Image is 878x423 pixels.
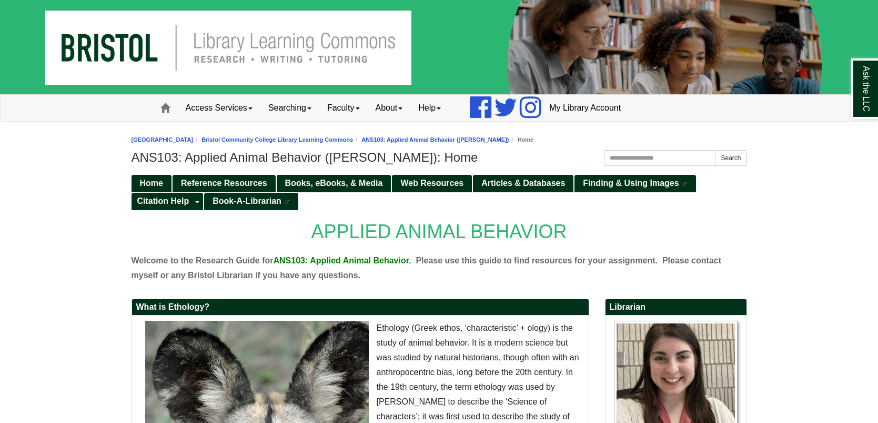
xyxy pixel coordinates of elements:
a: Citation Help [132,193,193,210]
button: Search [715,150,746,166]
span: Book-A-Librarian [213,196,281,205]
span: Finding & Using Images [583,179,679,188]
span: Home [140,179,163,188]
a: Faculty [319,95,368,121]
div: Guide Pages [132,174,747,210]
a: Bristol Community College Library Learning Commons [201,136,353,143]
a: Help [410,95,449,121]
a: [GEOGRAPHIC_DATA] [132,136,194,143]
a: About [368,95,411,121]
nav: breadcrumb [132,135,747,145]
a: Web Resources [392,175,472,192]
a: ANS103: Applied Animal Behavior ([PERSON_NAME]) [361,136,509,143]
span: Welcome to the Research Guide for [132,256,274,265]
a: My Library Account [541,95,629,121]
li: Home [509,135,534,145]
h2: Librarian [605,299,746,316]
a: Searching [260,95,319,121]
h1: ANS103: Applied Animal Behavior ([PERSON_NAME]): Home [132,150,747,165]
a: Home [132,175,171,192]
span: Articles & Databases [481,179,565,188]
span: Citation Help [137,196,189,205]
a: Book-A-Librarian [204,193,298,210]
a: Articles & Databases [473,175,573,192]
span: ANS103: Applied Animal Behavior [274,256,409,265]
a: Reference Resources [173,175,276,192]
span: Reference Resources [181,179,267,188]
i: This link opens in a new window [681,182,688,186]
span: APPLIED ANIMAL BEHAVIOR [311,221,567,242]
h2: What is Ethology? [132,299,589,316]
span: . Please use this guide to find resources for your assignment [409,256,655,265]
span: Books, eBooks, & Media [285,179,383,188]
a: Books, eBooks, & Media [277,175,391,192]
span: . Please contact myself or any Bristol Librarian if you have any questions. [132,256,722,280]
a: Finding & Using Images [574,175,695,192]
a: Access Services [178,95,260,121]
i: This link opens in a new window [284,200,290,204]
span: Web Resources [400,179,463,188]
